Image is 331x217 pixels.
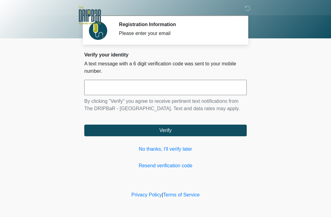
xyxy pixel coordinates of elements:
a: No thanks, I'll verify later [84,145,247,153]
h2: Verify your identity [84,52,247,58]
a: | [162,192,163,197]
p: By clicking "Verify" you agree to receive pertinent text notifications from The DRIPBaR - [GEOGRA... [84,98,247,112]
a: Terms of Service [163,192,200,197]
p: A text message with a 6 digit verification code was sent to your mobile number. [84,60,247,75]
img: The DRIPBaR - Alamo Heights Logo [78,5,101,26]
a: Resend verification code [84,162,247,169]
a: Privacy Policy [131,192,162,197]
button: Verify [84,125,247,136]
div: Please enter your email [119,30,238,37]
